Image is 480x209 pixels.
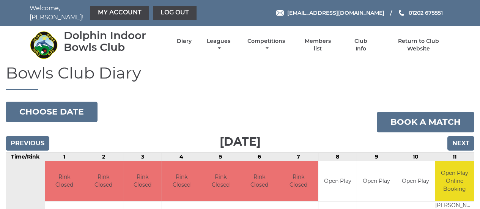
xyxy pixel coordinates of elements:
[177,38,192,45] a: Diary
[84,161,123,201] td: Rink Closed
[162,161,201,201] td: Rink Closed
[318,153,357,161] td: 8
[279,161,318,201] td: Rink Closed
[84,153,123,161] td: 2
[123,153,162,161] td: 3
[6,153,45,161] td: Time/Rink
[435,161,474,201] td: Open Play Online Booking
[357,153,396,161] td: 9
[318,161,357,201] td: Open Play
[123,161,162,201] td: Rink Closed
[240,153,279,161] td: 6
[447,136,474,151] input: Next
[64,30,164,53] div: Dolphin Indoor Bowls Club
[377,112,474,132] a: Book a match
[240,161,279,201] td: Rink Closed
[6,136,49,151] input: Previous
[276,10,284,16] img: Email
[205,38,232,52] a: Leagues
[279,153,318,161] td: 7
[357,161,396,201] td: Open Play
[30,31,58,59] img: Dolphin Indoor Bowls Club
[90,6,149,20] a: My Account
[349,38,373,52] a: Club Info
[201,153,240,161] td: 5
[409,9,443,16] span: 01202 675551
[386,38,450,52] a: Return to Club Website
[287,9,384,16] span: [EMAIL_ADDRESS][DOMAIN_NAME]
[300,38,335,52] a: Members list
[246,38,287,52] a: Competitions
[435,153,474,161] td: 11
[153,6,197,20] a: Log out
[30,4,198,22] nav: Welcome, [PERSON_NAME]!
[276,9,384,17] a: Email [EMAIL_ADDRESS][DOMAIN_NAME]
[6,102,98,122] button: Choose date
[45,153,84,161] td: 1
[162,153,201,161] td: 4
[399,10,404,16] img: Phone us
[396,161,435,201] td: Open Play
[201,161,240,201] td: Rink Closed
[6,64,474,90] h1: Bowls Club Diary
[45,161,84,201] td: Rink Closed
[398,9,443,17] a: Phone us 01202 675551
[396,153,435,161] td: 10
